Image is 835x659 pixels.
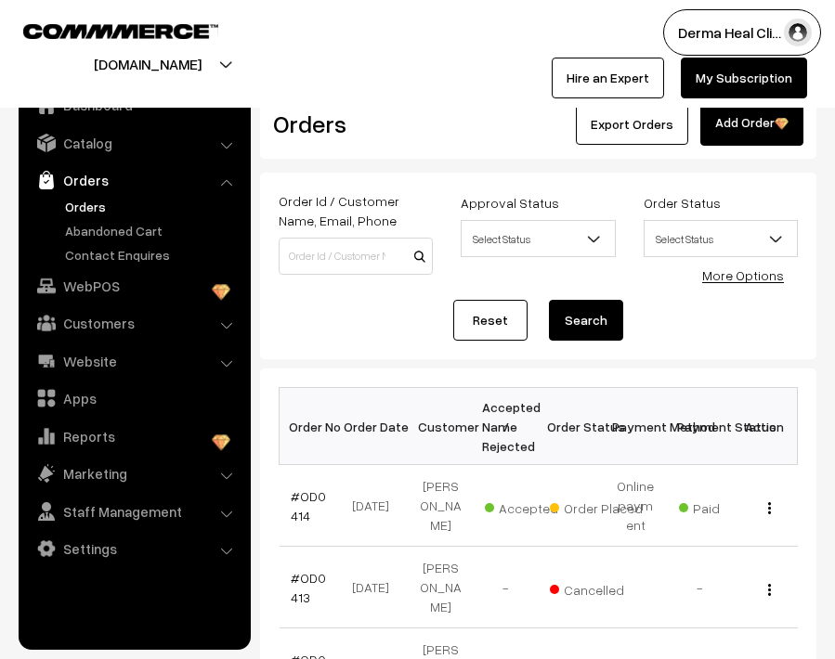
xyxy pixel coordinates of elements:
td: [DATE] [344,547,409,628]
th: Order No [280,388,345,465]
button: Export Orders [576,104,688,145]
a: Orders [23,163,244,197]
th: Payment Method [603,388,668,465]
h2: Orders [273,110,431,138]
span: Select Status [644,220,798,257]
td: [DATE] [344,465,409,547]
a: #OD0413 [291,570,326,605]
th: Payment Status [668,388,733,465]
a: Abandoned Cart [60,221,244,240]
img: COMMMERCE [23,24,218,38]
a: COMMMERCE [23,19,186,41]
span: Select Status [645,223,797,255]
span: Accepted [485,494,578,518]
td: Online payment [603,465,668,547]
img: user [784,19,812,46]
button: [DOMAIN_NAME] [29,41,267,87]
a: Settings [23,532,244,565]
th: Order Status [539,388,604,465]
a: Catalog [23,126,244,160]
span: Select Status [462,223,614,255]
input: Order Id / Customer Name / Customer Email / Customer Phone [279,238,433,275]
a: More Options [702,267,784,283]
a: Hire an Expert [552,58,664,98]
a: Customers [23,306,244,340]
a: WebPOS [23,269,244,303]
span: Paid [679,494,772,518]
img: Menu [768,584,771,596]
th: Action [733,388,798,465]
label: Order Status [644,193,721,213]
td: - [474,547,539,628]
label: Order Id / Customer Name, Email, Phone [279,191,433,230]
button: Search [549,300,623,341]
th: Accepted / Rejected [474,388,539,465]
a: Add Order [700,102,803,146]
td: - [668,547,733,628]
span: Select Status [461,220,615,257]
a: Reports [23,420,244,453]
a: My Subscription [681,58,807,98]
span: Cancelled [550,575,643,600]
a: Staff Management [23,495,244,528]
td: [PERSON_NAME] [409,547,474,628]
td: [PERSON_NAME] [409,465,474,547]
a: Contact Enquires [60,245,244,265]
a: Orders [60,197,244,216]
a: Reset [453,300,528,341]
img: Menu [768,502,771,514]
th: Order Date [344,388,409,465]
a: #OD0414 [291,488,326,523]
a: Website [23,344,244,378]
label: Approval Status [461,193,559,213]
th: Customer Name [409,388,474,465]
a: Marketing [23,457,244,490]
button: Derma Heal Cli… [663,9,821,56]
a: Apps [23,381,244,415]
span: Order Placed [550,494,643,518]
